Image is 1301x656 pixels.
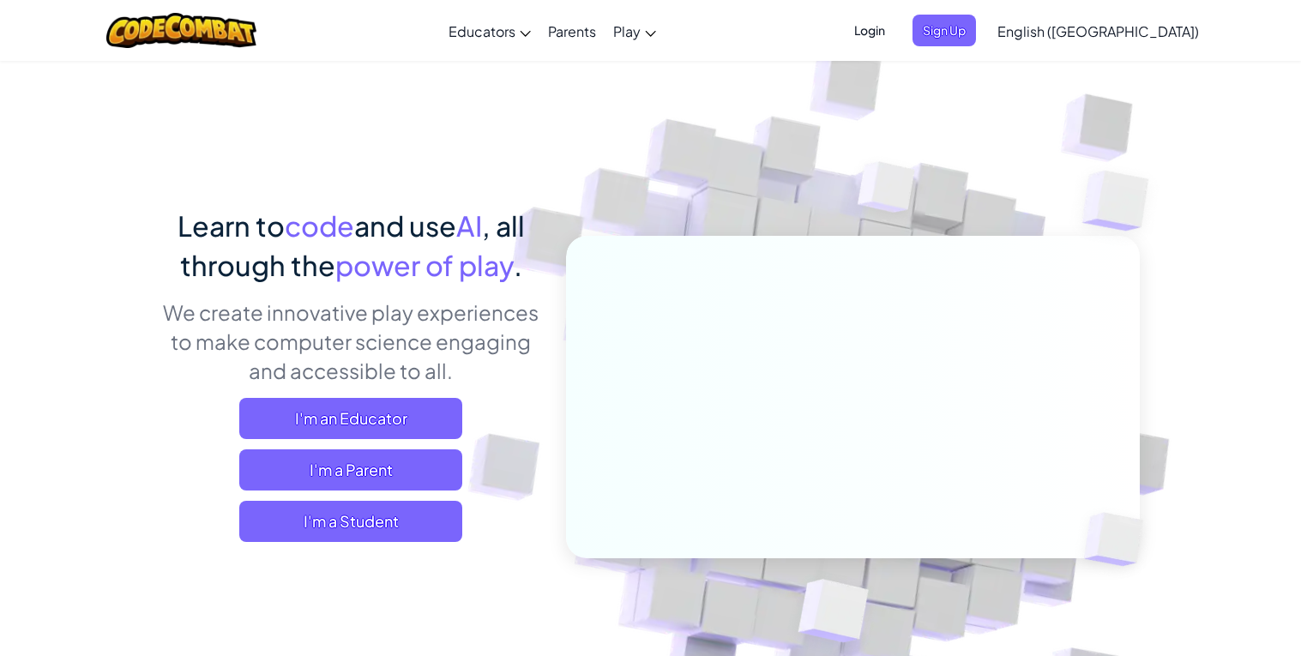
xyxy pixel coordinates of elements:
[449,22,515,40] span: Educators
[106,13,256,48] img: CodeCombat logo
[456,208,482,243] span: AI
[514,248,522,282] span: .
[335,248,514,282] span: power of play
[354,208,456,243] span: and use
[605,8,665,54] a: Play
[913,15,976,46] button: Sign Up
[285,208,354,243] span: code
[989,8,1208,54] a: English ([GEOGRAPHIC_DATA])
[825,128,949,256] img: Overlap cubes
[1048,129,1196,274] img: Overlap cubes
[997,22,1199,40] span: English ([GEOGRAPHIC_DATA])
[239,398,462,439] a: I'm an Educator
[239,501,462,542] button: I'm a Student
[178,208,285,243] span: Learn to
[440,8,539,54] a: Educators
[162,298,540,385] p: We create innovative play experiences to make computer science engaging and accessible to all.
[539,8,605,54] a: Parents
[613,22,641,40] span: Play
[1055,477,1184,602] img: Overlap cubes
[239,449,462,490] a: I'm a Parent
[844,15,895,46] button: Login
